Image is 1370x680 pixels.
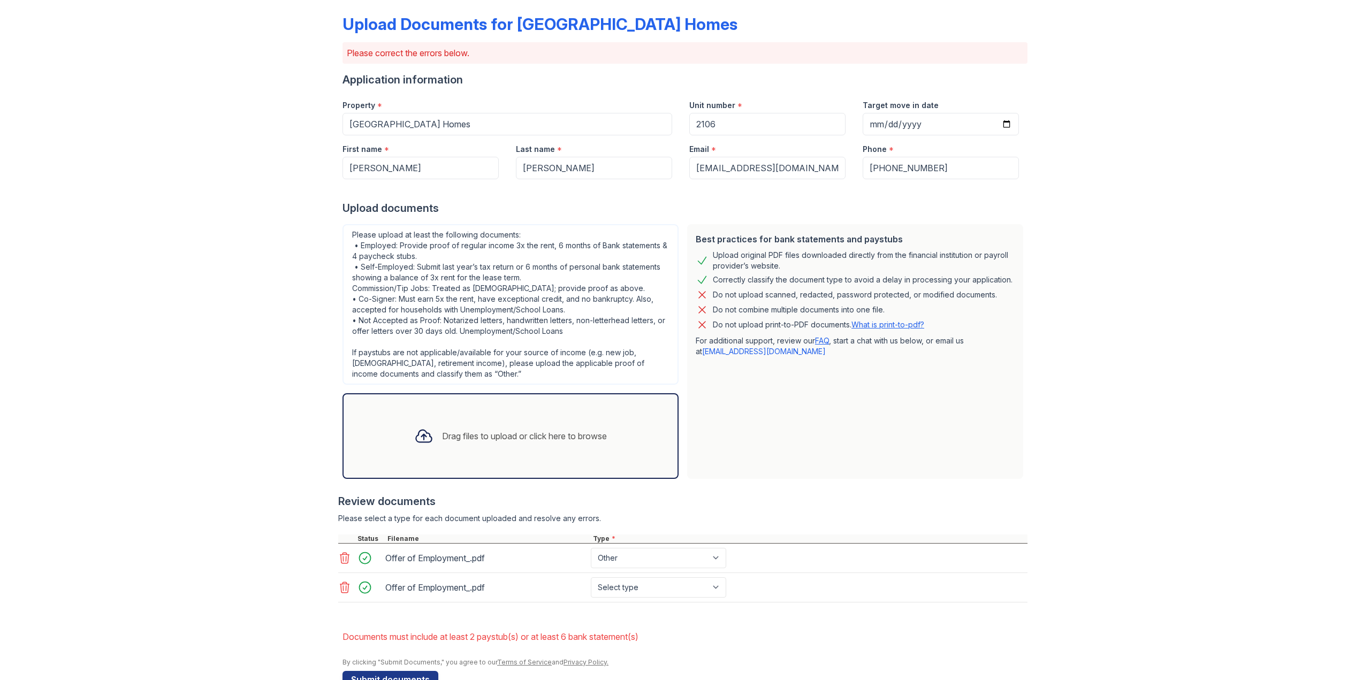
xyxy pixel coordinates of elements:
[347,47,1023,59] p: Please correct the errors below.
[689,100,735,111] label: Unit number
[497,658,552,666] a: Terms of Service
[696,335,1015,357] p: For additional support, review our , start a chat with us below, or email us at
[342,658,1027,667] div: By clicking "Submit Documents," you agree to our and
[702,347,826,356] a: [EMAIL_ADDRESS][DOMAIN_NAME]
[713,273,1013,286] div: Correctly classify the document type to avoid a delay in processing your application.
[385,579,587,596] div: Offer of Employment_.pdf
[342,626,1027,647] li: Documents must include at least 2 paystub(s) or at least 6 bank statement(s)
[863,144,887,155] label: Phone
[442,430,607,442] div: Drag files to upload or click here to browse
[342,72,1027,87] div: Application information
[342,224,679,385] div: Please upload at least the following documents: • Employed: Provide proof of regular income 3x th...
[385,534,591,543] div: Filename
[355,534,385,543] div: Status
[815,336,829,345] a: FAQ
[713,303,885,316] div: Do not combine multiple documents into one file.
[863,100,939,111] label: Target move in date
[342,14,737,34] div: Upload Documents for [GEOGRAPHIC_DATA] Homes
[385,549,587,567] div: Offer of Employment_.pdf
[696,233,1015,246] div: Best practices for bank statements and paystubs
[851,320,924,329] a: What is print-to-pdf?
[342,144,382,155] label: First name
[342,100,375,111] label: Property
[564,658,608,666] a: Privacy Policy.
[338,494,1027,509] div: Review documents
[713,288,997,301] div: Do not upload scanned, redacted, password protected, or modified documents.
[713,250,1015,271] div: Upload original PDF files downloaded directly from the financial institution or payroll provider’...
[713,319,924,330] p: Do not upload print-to-PDF documents.
[689,144,709,155] label: Email
[342,201,1027,216] div: Upload documents
[516,144,555,155] label: Last name
[338,513,1027,524] div: Please select a type for each document uploaded and resolve any errors.
[591,534,1027,543] div: Type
